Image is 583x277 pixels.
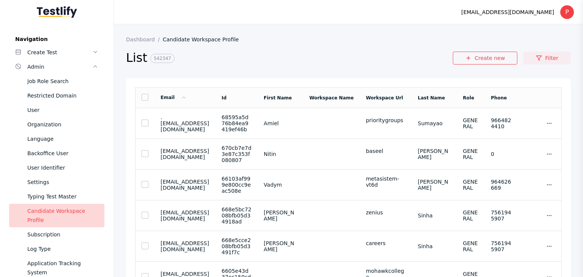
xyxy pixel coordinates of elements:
[360,88,412,108] td: Workspace Url
[9,242,104,256] a: Log Type
[264,151,297,157] section: Nitin
[264,120,297,126] section: Amiel
[366,209,406,216] div: zenius
[27,134,98,143] div: Language
[222,145,252,163] section: 670cb7e7d3e87c353f080807
[9,161,104,175] a: User Identifier
[418,148,451,160] section: [PERSON_NAME]
[463,117,479,129] section: GENERAL
[27,149,98,158] div: Backoffice User
[27,48,92,57] div: Create Test
[27,178,98,187] div: Settings
[418,95,445,101] a: Last Name
[463,148,479,160] section: GENERAL
[27,105,98,115] div: User
[418,243,451,249] section: Sinha
[27,62,92,71] div: Admin
[491,151,513,157] section: 0
[9,103,104,117] a: User
[27,206,98,225] div: Candidate Workspace Profile
[264,182,297,188] section: Vadym
[418,120,451,126] section: Sumayao
[453,52,517,65] a: Create new
[9,189,104,204] a: Typing Test Master
[303,88,360,108] td: Workspace Name
[222,176,252,194] section: 66103af999e800cc9eac508e
[463,179,479,191] section: GENERAL
[491,209,513,222] section: 7561945907
[418,179,451,191] section: [PERSON_NAME]
[222,114,252,132] section: 68595a5d76b84ea9419ef46b
[222,206,252,225] section: 668e5bc7208bfb05d34918ad
[9,74,104,88] a: Job Role Search
[161,114,210,132] section: .[EMAIL_ADDRESS][DOMAIN_NAME]
[27,91,98,100] div: Restricted Domain
[366,176,406,188] div: metasistem-vt6d
[366,117,406,123] div: prioritygroups
[491,179,513,191] section: 964626669
[264,209,297,222] section: [PERSON_NAME]
[463,209,479,222] section: GENERAL
[9,36,104,42] label: Navigation
[27,230,98,239] div: Subscription
[222,95,227,101] a: Id
[366,240,406,246] div: careers
[418,212,451,219] section: Sinha
[27,120,98,129] div: Organization
[9,146,104,161] a: Backoffice User
[37,6,77,18] img: Testlify - Backoffice
[264,240,297,252] section: [PERSON_NAME]
[366,148,406,154] div: baseel
[9,204,104,227] a: Candidate Workspace Profile
[27,259,98,277] div: Application Tracking System
[27,192,98,201] div: Typing Test Master
[126,36,163,42] a: Dashboard
[463,95,474,101] a: Role
[27,77,98,86] div: Job Role Search
[161,148,210,160] section: [EMAIL_ADDRESS][DOMAIN_NAME]
[9,117,104,132] a: Organization
[161,240,210,252] section: [EMAIL_ADDRESS][DOMAIN_NAME]
[523,52,571,65] a: Filter
[222,237,252,255] section: 668e5cce208bfb05d3491f7c
[163,36,245,42] a: Candidate Workspace Profile
[27,244,98,253] div: Log Type
[9,175,104,189] a: Settings
[461,8,554,17] div: [EMAIL_ADDRESS][DOMAIN_NAME]
[161,179,210,191] section: [EMAIL_ADDRESS][DOMAIN_NAME]
[560,5,574,19] div: P
[491,95,507,101] a: Phone
[161,209,210,222] section: [EMAIL_ADDRESS][DOMAIN_NAME]
[491,117,513,129] section: 9664824410
[9,132,104,146] a: Language
[150,54,175,63] span: 542347
[9,88,104,103] a: Restricted Domain
[161,95,187,100] a: Email
[9,227,104,242] a: Subscription
[264,95,292,101] a: First Name
[126,50,453,66] h2: List
[27,163,98,172] div: User Identifier
[491,240,513,252] section: 7561945907
[463,240,479,252] section: GENERAL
